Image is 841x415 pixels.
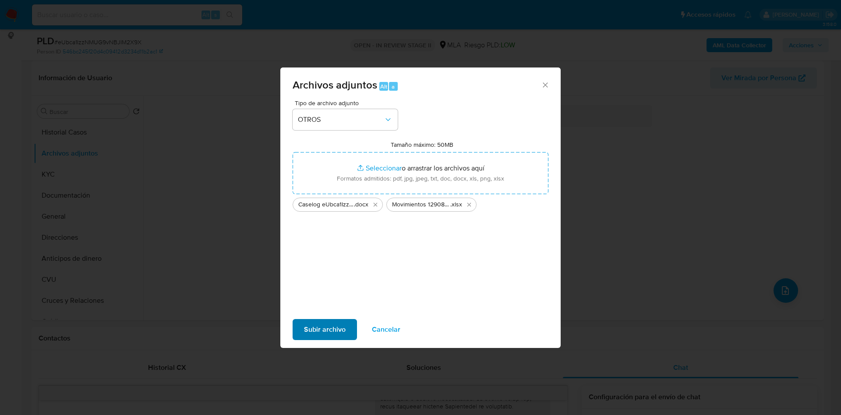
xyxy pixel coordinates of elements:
button: Eliminar Movimientos 1290832579.xlsx [464,199,474,210]
span: Subir archivo [304,320,346,339]
span: Movimientos 1290832579 [392,200,450,209]
span: Tipo de archivo adjunto [295,100,400,106]
label: Tamaño máximo: 50MB [391,141,453,149]
button: Subir archivo [293,319,357,340]
span: .xlsx [450,200,462,209]
span: Alt [380,82,387,91]
span: Caselog eUbca1IzzNMUG9vNBJIM2X9X_2025_08_18_15_40_19 [298,200,354,209]
span: .docx [354,200,368,209]
button: Cerrar [541,81,549,89]
button: Cancelar [360,319,412,340]
button: Eliminar Caselog eUbca1IzzNMUG9vNBJIM2X9X_2025_08_18_15_40_19.docx [370,199,381,210]
span: a [392,82,395,91]
span: Archivos adjuntos [293,77,377,92]
span: OTROS [298,115,384,124]
button: OTROS [293,109,398,130]
span: Cancelar [372,320,400,339]
ul: Archivos seleccionados [293,194,548,212]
